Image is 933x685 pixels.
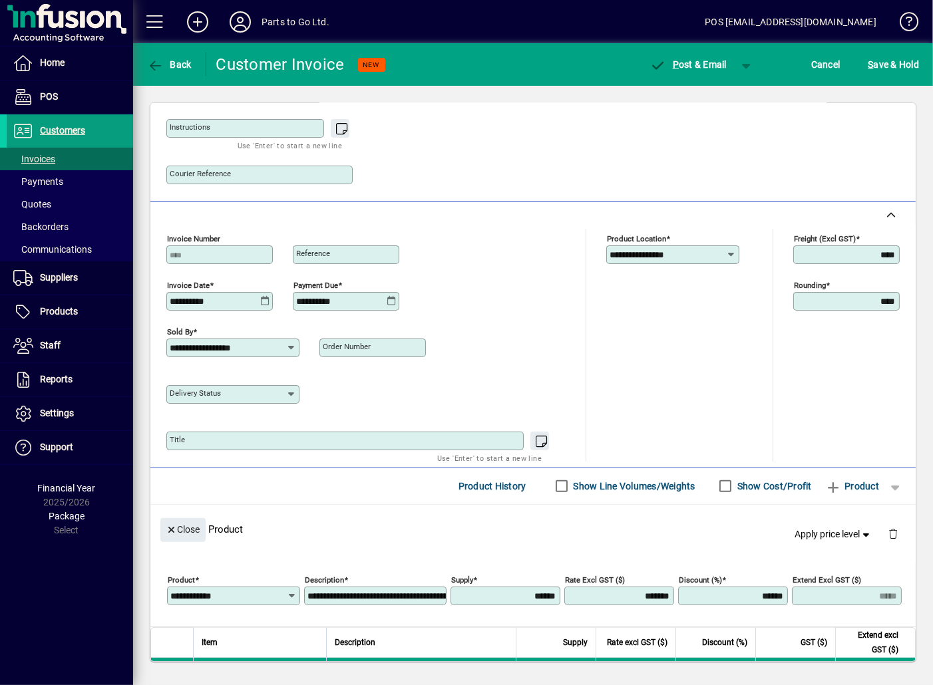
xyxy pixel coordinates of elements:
[755,658,835,684] td: 4.00
[801,635,827,650] span: GST ($)
[7,170,133,193] a: Payments
[673,59,679,70] span: P
[262,11,329,33] div: Parts to Go Ltd.
[238,138,342,153] mat-hint: Use 'Enter' to start a new line
[794,233,856,243] mat-label: Freight (excl GST)
[7,193,133,215] a: Quotes
[790,522,878,546] button: Apply price level
[675,658,755,684] td: 0.0000
[877,527,909,539] app-page-header-button: Delete
[40,57,65,68] span: Home
[40,340,61,350] span: Staff
[170,388,221,398] mat-label: Delivery status
[335,635,375,650] span: Description
[305,575,344,584] mat-label: Description
[40,91,58,102] span: POS
[13,154,55,164] span: Invoices
[7,295,133,329] a: Products
[13,221,69,232] span: Backorders
[167,327,193,336] mat-label: Sold by
[794,280,826,289] mat-label: Rounding
[735,479,812,493] label: Show Cost/Profit
[323,342,371,351] mat-label: Order number
[819,474,886,498] button: Product
[160,518,206,542] button: Close
[565,575,625,584] mat-label: Rate excl GST ($)
[650,59,727,70] span: ost & Email
[835,658,915,684] td: 26.69
[167,280,210,289] mat-label: Invoice date
[150,505,916,553] div: Product
[7,47,133,80] a: Home
[607,635,667,650] span: Rate excl GST ($)
[563,635,588,650] span: Supply
[40,408,74,418] span: Settings
[793,575,861,584] mat-label: Extend excl GST ($)
[219,10,262,34] button: Profile
[157,523,209,535] app-page-header-button: Close
[170,122,210,132] mat-label: Instructions
[13,199,51,209] span: Quotes
[40,125,85,136] span: Customers
[335,658,508,684] span: ITM G70 CLEVIS S GRAB HOOKS 6 TON LASHING CAP. 10MM CHAIN
[49,511,85,521] span: Package
[202,635,218,650] span: Item
[40,442,73,452] span: Support
[7,215,133,238] a: Backorders
[166,519,200,541] span: Close
[13,176,63,187] span: Payments
[168,575,195,584] mat-label: Product
[702,635,747,650] span: Discount (%)
[13,244,92,255] span: Communications
[679,575,722,584] mat-label: Discount (%)
[825,476,879,497] span: Product
[7,397,133,430] a: Settings
[167,233,220,243] mat-label: Invoice number
[607,233,666,243] mat-label: Product location
[296,249,330,258] mat-label: Reference
[795,527,872,541] span: Apply price level
[868,54,919,75] span: ave & Hold
[7,80,133,114] a: POS
[40,306,78,317] span: Products
[40,374,73,384] span: Reports
[38,483,96,493] span: Financial Year
[144,53,195,76] button: Back
[176,10,219,34] button: Add
[451,575,473,584] mat-label: Supply
[7,363,133,396] a: Reports
[705,11,876,33] div: POS [EMAIL_ADDRESS][DOMAIN_NAME]
[868,59,873,70] span: S
[40,272,78,283] span: Suppliers
[811,54,840,75] span: Cancel
[170,169,231,178] mat-label: Courier Reference
[571,479,695,493] label: Show Line Volumes/Weights
[864,53,922,76] button: Save & Hold
[7,431,133,464] a: Support
[133,53,206,76] app-page-header-button: Back
[147,59,192,70] span: Back
[7,261,133,295] a: Suppliers
[7,329,133,362] a: Staff
[437,450,542,466] mat-hint: Use 'Enter' to start a new line
[844,628,898,657] span: Extend excl GST ($)
[363,61,380,69] span: NEW
[808,53,844,76] button: Cancel
[459,476,526,497] span: Product History
[890,3,916,46] a: Knowledge Base
[7,148,133,170] a: Invoices
[170,435,185,444] mat-label: Title
[293,280,338,289] mat-label: Payment due
[216,54,345,75] div: Customer Invoice
[7,238,133,261] a: Communications
[643,53,733,76] button: Post & Email
[877,518,909,550] button: Delete
[453,474,532,498] button: Product History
